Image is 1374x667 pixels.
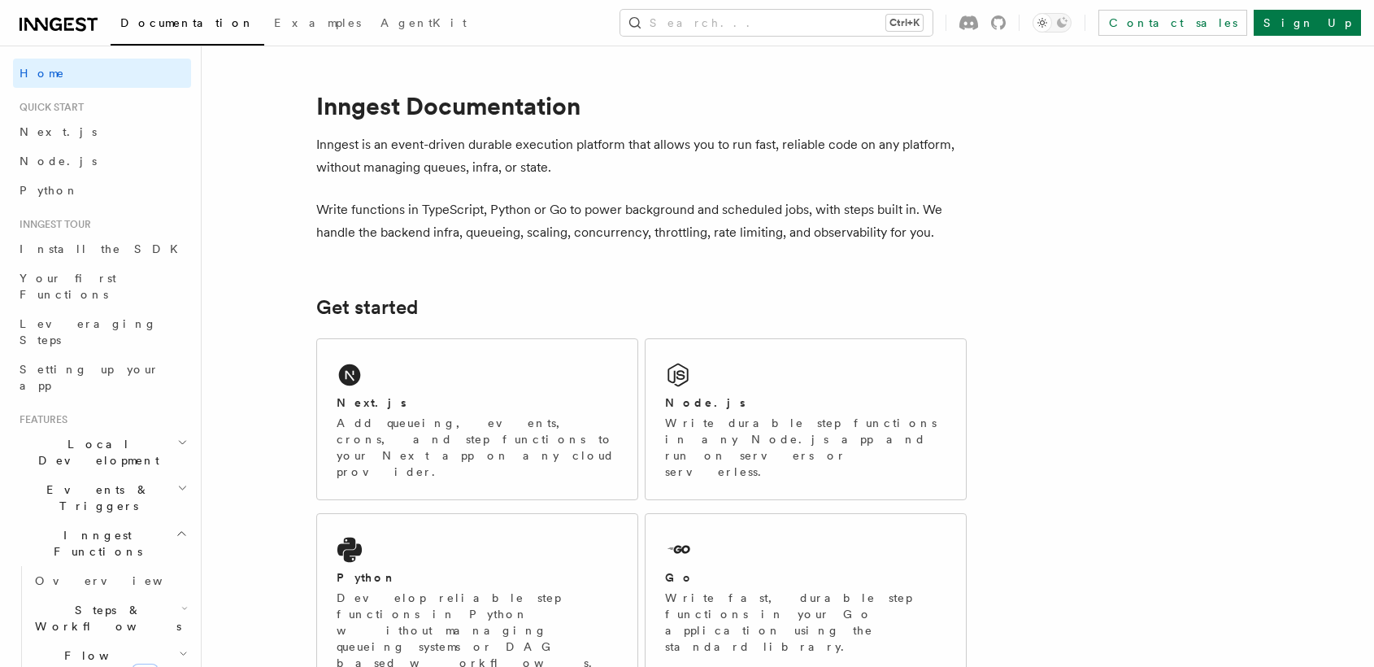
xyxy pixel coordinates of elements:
[13,436,177,469] span: Local Development
[13,429,191,475] button: Local Development
[620,10,933,36] button: Search...Ctrl+K
[274,16,361,29] span: Examples
[120,16,254,29] span: Documentation
[13,146,191,176] a: Node.js
[28,602,181,634] span: Steps & Workflows
[380,16,467,29] span: AgentKit
[20,184,79,197] span: Python
[1098,10,1247,36] a: Contact sales
[13,309,191,355] a: Leveraging Steps
[28,566,191,595] a: Overview
[13,521,191,566] button: Inngest Functions
[13,218,91,231] span: Inngest tour
[20,242,188,255] span: Install the SDK
[264,5,371,44] a: Examples
[20,363,159,392] span: Setting up your app
[13,176,191,205] a: Python
[20,155,97,168] span: Node.js
[316,296,418,319] a: Get started
[13,527,176,560] span: Inngest Functions
[13,475,191,521] button: Events & Triggers
[665,415,946,480] p: Write durable step functions in any Node.js app and run on servers or serverless.
[20,125,97,138] span: Next.js
[665,569,694,586] h2: Go
[111,5,264,46] a: Documentation
[20,317,157,347] span: Leveraging Steps
[13,264,191,309] a: Your first Functions
[337,569,397,586] h2: Python
[13,117,191,146] a: Next.js
[1033,13,1072,33] button: Toggle dark mode
[13,413,67,426] span: Features
[337,415,618,480] p: Add queueing, events, crons, and step functions to your Next app on any cloud provider.
[665,590,946,655] p: Write fast, durable step functions in your Go application using the standard library.
[316,133,967,179] p: Inngest is an event-driven durable execution platform that allows you to run fast, reliable code ...
[1254,10,1361,36] a: Sign Up
[28,595,191,641] button: Steps & Workflows
[35,574,202,587] span: Overview
[20,65,65,81] span: Home
[886,15,923,31] kbd: Ctrl+K
[645,338,967,500] a: Node.jsWrite durable step functions in any Node.js app and run on servers or serverless.
[665,395,746,411] h2: Node.js
[20,272,116,301] span: Your first Functions
[316,198,967,244] p: Write functions in TypeScript, Python or Go to power background and scheduled jobs, with steps bu...
[13,234,191,264] a: Install the SDK
[316,91,967,120] h1: Inngest Documentation
[13,355,191,400] a: Setting up your app
[371,5,476,44] a: AgentKit
[337,395,407,411] h2: Next.js
[316,338,638,500] a: Next.jsAdd queueing, events, crons, and step functions to your Next app on any cloud provider.
[13,482,177,514] span: Events & Triggers
[13,101,84,114] span: Quick start
[13,59,191,88] a: Home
